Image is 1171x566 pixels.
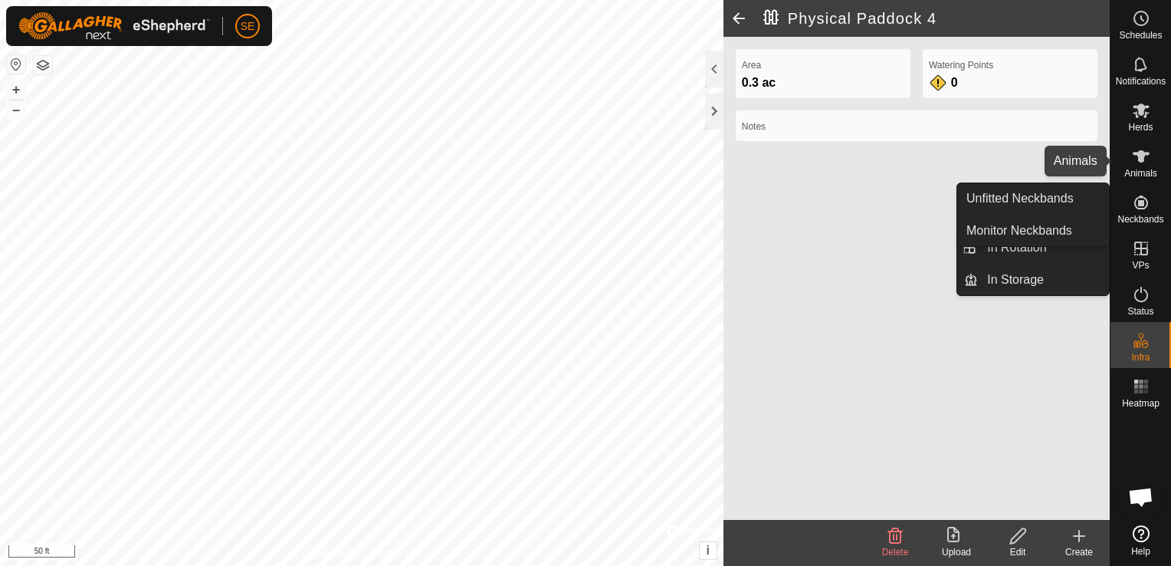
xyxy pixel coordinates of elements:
div: Upload [926,545,987,559]
button: Map Layers [34,56,52,74]
a: Privacy Policy [301,546,359,560]
span: 0.3 ac [742,76,776,89]
span: 0 [951,76,958,89]
button: – [7,100,25,119]
label: Notes [742,120,1091,133]
span: SE [241,18,255,35]
li: In Rotation [957,232,1109,263]
a: In Rotation [978,232,1109,263]
span: i [707,544,710,557]
span: Monitor Neckbands [966,222,1072,240]
img: Gallagher Logo [18,12,210,40]
button: Reset Map [7,55,25,74]
label: Watering Points [929,58,1091,72]
label: Area [742,58,904,72]
span: Heatmap [1122,399,1160,408]
div: Create [1048,545,1110,559]
a: Unfitted Neckbands [957,183,1109,214]
a: Contact Us [377,546,422,560]
span: In Rotation [987,239,1046,257]
a: Monitor Neckbands [957,216,1109,246]
a: In Storage [978,265,1109,295]
span: VPs [1132,261,1149,270]
span: Status [1127,307,1153,316]
a: Help [1110,519,1171,562]
span: Unfitted Neckbands [966,189,1074,208]
button: i [700,542,717,559]
span: Notifications [1116,77,1166,86]
li: In Storage [957,265,1109,295]
span: Neckbands [1117,215,1163,224]
button: + [7,81,25,99]
div: Edit [987,545,1048,559]
span: Delete [882,547,909,558]
span: Animals [1124,169,1157,178]
span: Infra [1131,353,1150,362]
span: In Storage [987,271,1044,289]
span: Schedules [1119,31,1162,40]
div: Open chat [1118,474,1164,520]
span: Herds [1128,123,1153,132]
span: Help [1131,547,1150,556]
h2: Physical Paddock 4 [763,9,1110,28]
